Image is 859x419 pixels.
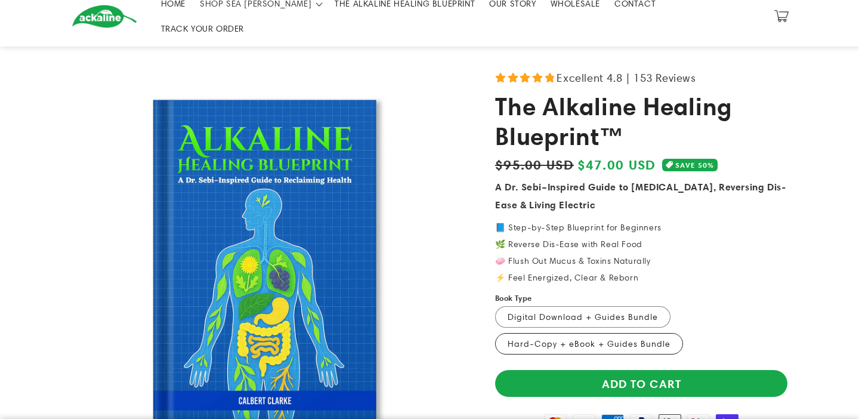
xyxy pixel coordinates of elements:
[154,16,252,41] a: TRACK YOUR ORDER
[495,155,574,174] s: $95.00 USD
[495,91,787,152] h1: The Alkaline Healing Blueprint™
[675,159,714,171] span: SAVE 50%
[495,181,786,211] strong: A Dr. Sebi–Inspired Guide to [MEDICAL_DATA], Reversing Dis-Ease & Living Electric
[495,223,787,282] p: 📘 Step-by-Step Blueprint for Beginners 🌿 Reverse Dis-Ease with Real Food 🧼 Flush Out Mucus & Toxi...
[557,68,696,88] span: Excellent 4.8 | 153 Reviews
[72,5,137,28] img: Ackaline
[495,370,787,397] button: Add to cart
[495,333,683,355] label: Hard-Copy + eBook + Guides Bundle
[577,155,656,175] span: $47.00 USD
[161,23,245,34] span: TRACK YOUR ORDER
[495,306,670,328] label: Digital Download + Guides Bundle
[495,292,532,304] label: Book Type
